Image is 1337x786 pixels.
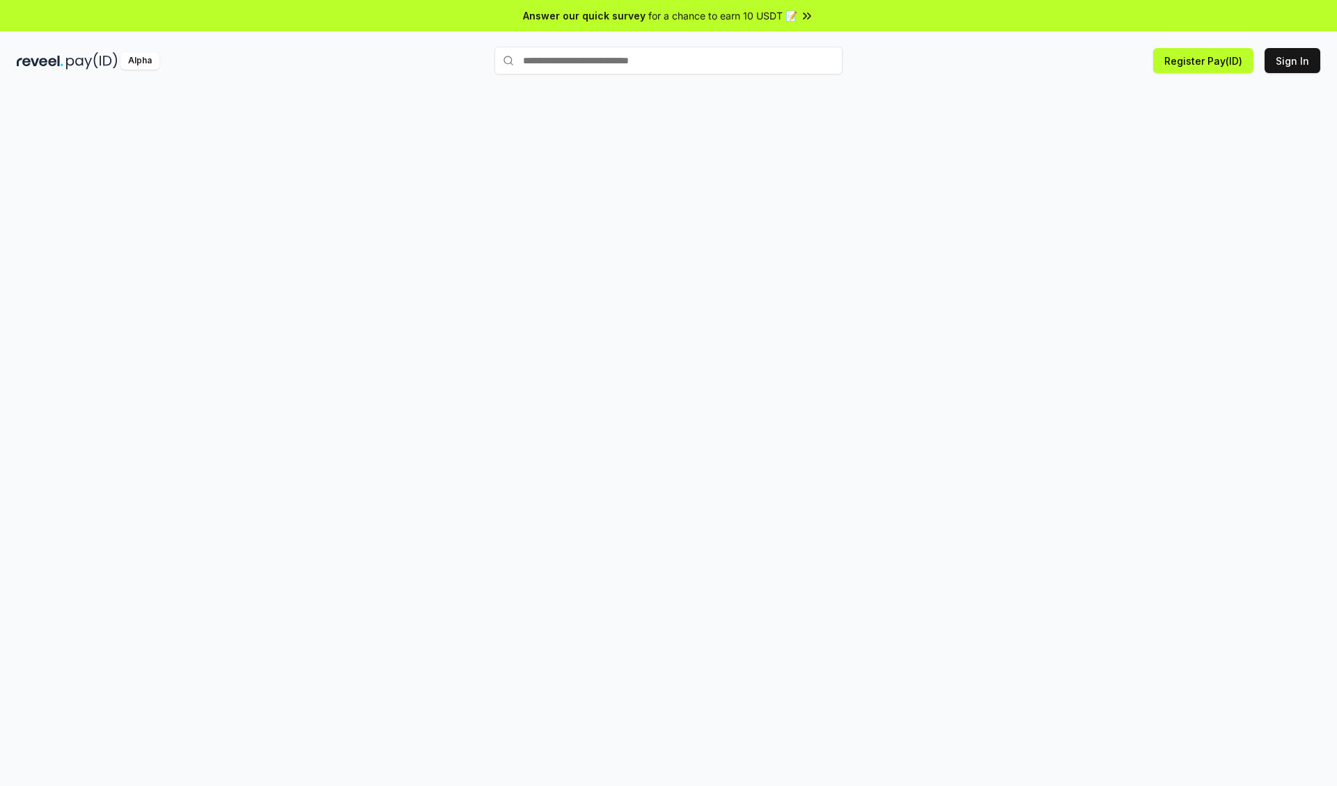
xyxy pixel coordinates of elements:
img: reveel_dark [17,52,63,70]
span: for a chance to earn 10 USDT 📝 [648,8,797,23]
button: Register Pay(ID) [1153,48,1253,73]
button: Sign In [1265,48,1320,73]
img: pay_id [66,52,118,70]
div: Alpha [120,52,159,70]
span: Answer our quick survey [523,8,646,23]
